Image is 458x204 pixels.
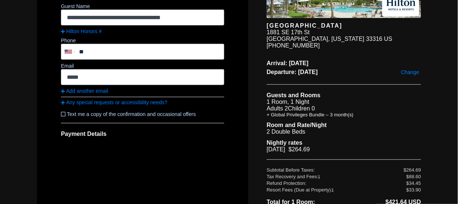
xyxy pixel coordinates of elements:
label: Text me a copy of the confirmation and occasional offers [61,108,224,120]
span: 33316 [366,36,383,42]
div: United States: +1 [62,45,77,59]
div: Tax Recovery and Fees: [267,174,404,179]
a: Any special requests or accessibility needs? [61,99,224,105]
div: [PHONE_NUMBER] [267,42,421,49]
div: [GEOGRAPHIC_DATA] [267,22,421,29]
div: $88.60 [406,174,421,179]
li: 2 Double Beds [267,129,421,135]
b: Nightly rates [267,140,303,146]
b: Guests and Rooms [267,92,321,98]
li: 1 Room, 1 Night [267,99,421,105]
label: Email [61,63,74,69]
span: [GEOGRAPHIC_DATA], [267,36,330,42]
span: [US_STATE] [331,36,364,42]
div: $34.45 [406,180,421,186]
span: [DATE] $264.69 [267,146,310,152]
div: $33.90 [406,187,421,193]
div: Refund Protection: [267,180,406,186]
a: Change [399,67,421,77]
span: US [384,36,392,42]
span: Arrival: [DATE] [267,60,421,67]
a: Hilton Honors # [61,28,224,34]
span: Payment Details [61,131,107,137]
li: + Global Privileges Bundle – 3 month(s) [267,112,421,117]
div: 1881 SE 17th St [267,29,310,36]
label: Phone [61,38,76,43]
a: Add another email [61,88,224,94]
div: Subtotal Before Taxes: [267,167,404,173]
div: Resort Fees (Due at Property): [267,187,406,193]
div: $264.69 [404,167,421,173]
li: Adults 2 [267,105,421,112]
span: Children 0 [288,105,315,112]
label: Guest Name [61,3,90,9]
b: Room and Rate/Night [267,122,327,128]
span: Departure: [DATE] [267,69,421,75]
